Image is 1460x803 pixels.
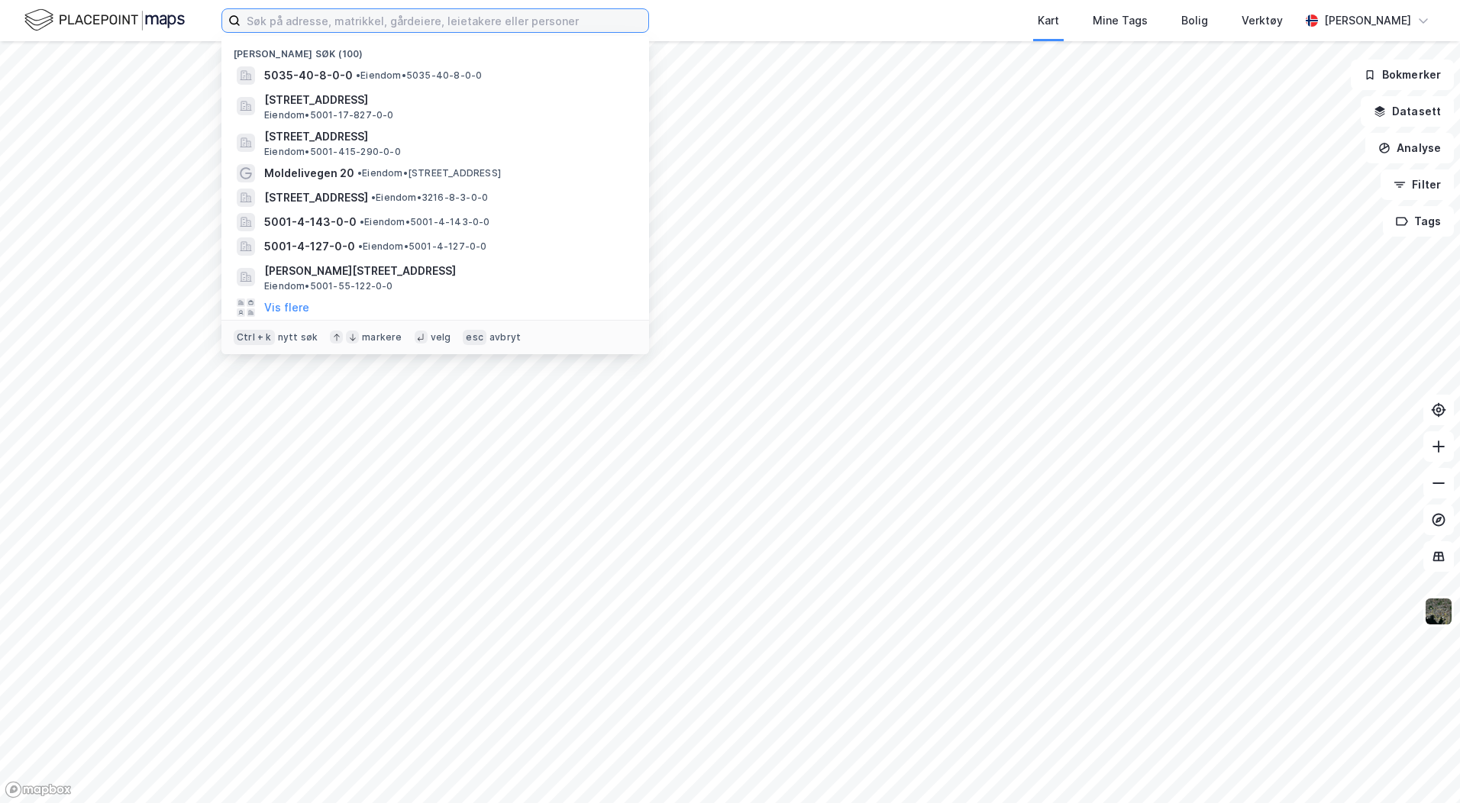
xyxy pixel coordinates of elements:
[234,330,275,345] div: Ctrl + k
[1038,11,1059,30] div: Kart
[24,7,185,34] img: logo.f888ab2527a4732fd821a326f86c7f29.svg
[264,146,401,158] span: Eiendom • 5001-415-290-0-0
[360,216,364,227] span: •
[1384,730,1460,803] iframe: Chat Widget
[356,69,482,82] span: Eiendom • 5035-40-8-0-0
[264,298,309,317] button: Vis flere
[360,216,490,228] span: Eiendom • 5001-4-143-0-0
[1181,11,1208,30] div: Bolig
[1324,11,1411,30] div: [PERSON_NAME]
[264,164,354,182] span: Moldelivegen 20
[241,9,648,32] input: Søk på adresse, matrikkel, gårdeiere, leietakere eller personer
[264,237,355,256] span: 5001-4-127-0-0
[358,240,487,253] span: Eiendom • 5001-4-127-0-0
[264,109,394,121] span: Eiendom • 5001-17-827-0-0
[264,91,631,109] span: [STREET_ADDRESS]
[264,66,353,85] span: 5035-40-8-0-0
[264,280,393,292] span: Eiendom • 5001-55-122-0-0
[371,192,376,203] span: •
[358,240,363,252] span: •
[463,330,486,345] div: esc
[264,189,368,207] span: [STREET_ADDRESS]
[357,167,501,179] span: Eiendom • [STREET_ADDRESS]
[356,69,360,81] span: •
[278,331,318,343] div: nytt søk
[371,192,488,204] span: Eiendom • 3216-8-3-0-0
[431,331,451,343] div: velg
[264,213,357,231] span: 5001-4-143-0-0
[357,167,362,179] span: •
[1384,730,1460,803] div: Kontrollprogram for chat
[1093,11,1148,30] div: Mine Tags
[264,127,631,146] span: [STREET_ADDRESS]
[221,36,649,63] div: [PERSON_NAME] søk (100)
[264,262,631,280] span: [PERSON_NAME][STREET_ADDRESS]
[489,331,521,343] div: avbryt
[362,331,402,343] div: markere
[1242,11,1283,30] div: Verktøy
